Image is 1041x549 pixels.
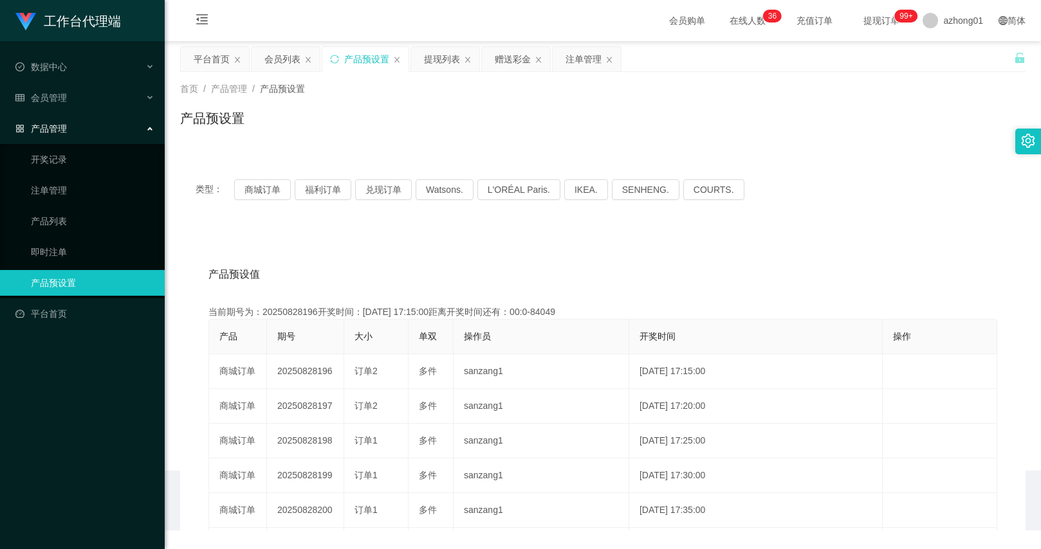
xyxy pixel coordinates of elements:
i: 图标: table [15,93,24,102]
img: logo.9652507e.png [15,13,36,31]
button: 兑现订单 [355,179,412,200]
button: IKEA. [564,179,608,200]
span: 产品预设值 [208,267,260,282]
div: 平台首页 [194,47,230,71]
span: 数据中心 [15,62,67,72]
span: 操作员 [464,331,491,341]
i: 图标: setting [1021,134,1035,148]
i: 图标: close [304,56,312,64]
td: 商城订单 [209,354,267,389]
span: 多件 [419,470,437,480]
div: 赠送彩金 [495,47,531,71]
div: 2021 [175,501,1031,515]
div: 注单管理 [566,47,602,71]
td: 商城订单 [209,493,267,528]
a: 即时注单 [31,239,154,265]
td: 商城订单 [209,458,267,493]
td: [DATE] 17:30:00 [629,458,883,493]
span: 首页 [180,84,198,94]
p: 3 [768,10,773,22]
span: 订单1 [355,435,378,446]
h1: 产品预设置 [180,109,244,128]
span: 多件 [419,505,437,515]
i: 图标: close [393,56,401,64]
button: 商城订单 [234,179,291,200]
span: 产品 [219,331,237,341]
span: 订单1 [355,505,378,515]
td: 20250828196 [267,354,344,389]
div: 会员列表 [264,47,300,71]
span: 多件 [419,366,437,376]
a: 产品预设置 [31,270,154,296]
span: / [203,84,206,94]
span: 会员管理 [15,93,67,103]
i: 图标: close [535,56,542,64]
td: [DATE] 17:15:00 [629,354,883,389]
i: 图标: appstore-o [15,124,24,133]
i: 图标: check-circle-o [15,62,24,71]
td: 商城订单 [209,424,267,458]
i: 图标: close [605,56,613,64]
i: 图标: unlock [1014,52,1026,64]
span: 订单2 [355,366,378,376]
span: 大小 [355,331,373,341]
span: 产品管理 [15,123,67,134]
span: / [252,84,255,94]
div: 当前期号为：20250828196开奖时间：[DATE] 17:15:00距离开奖时间还有：00:0-84049 [208,305,997,319]
i: 图标: close [234,56,241,64]
td: 20250828199 [267,458,344,493]
td: [DATE] 17:25:00 [629,424,883,458]
span: 订单2 [355,401,378,411]
span: 类型： [196,179,234,200]
td: [DATE] 17:20:00 [629,389,883,424]
sup: 36 [763,10,782,22]
span: 多件 [419,435,437,446]
td: sanzang1 [454,493,629,528]
a: 产品列表 [31,208,154,234]
td: sanzang1 [454,458,629,493]
span: 操作 [893,331,911,341]
i: 图标: sync [330,55,339,64]
span: 期号 [277,331,295,341]
i: 图标: global [999,16,1008,25]
span: 多件 [419,401,437,411]
td: sanzang1 [454,389,629,424]
div: 提现列表 [424,47,460,71]
h1: 工作台代理端 [44,1,121,42]
td: 20250828197 [267,389,344,424]
sup: 1015 [894,10,917,22]
span: 充值订单 [790,16,839,25]
a: 注单管理 [31,177,154,203]
td: sanzang1 [454,424,629,458]
button: Watsons. [416,179,474,200]
td: [DATE] 17:35:00 [629,493,883,528]
td: 商城订单 [209,389,267,424]
a: 图标: dashboard平台首页 [15,301,154,327]
button: COURTS. [683,179,744,200]
span: 在线人数 [723,16,772,25]
span: 提现订单 [857,16,906,25]
span: 单双 [419,331,437,341]
a: 开奖记录 [31,147,154,172]
button: 福利订单 [295,179,351,200]
span: 订单1 [355,470,378,480]
td: sanzang1 [454,354,629,389]
td: 20250828200 [267,493,344,528]
span: 产品预设置 [260,84,305,94]
td: 20250828198 [267,424,344,458]
i: 图标: close [464,56,472,64]
span: 开奖时间 [640,331,676,341]
button: L'ORÉAL Paris. [477,179,560,200]
span: 产品管理 [211,84,247,94]
div: 产品预设置 [344,47,389,71]
button: SENHENG. [612,179,679,200]
p: 6 [772,10,777,22]
a: 工作台代理端 [15,15,121,26]
i: 图标: menu-fold [180,1,224,42]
